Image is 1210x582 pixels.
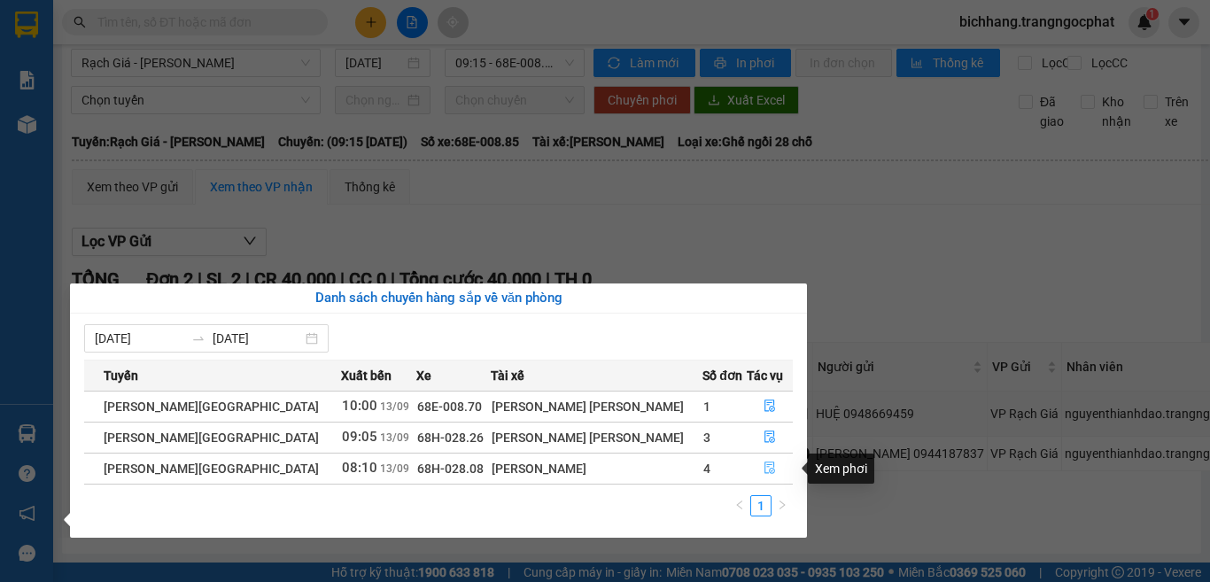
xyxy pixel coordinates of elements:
span: 10:00 [342,398,377,414]
span: Địa chỉ: [7,62,133,120]
span: Xe [416,366,431,385]
strong: 260A, [PERSON_NAME] [PERSON_NAME] [7,62,133,120]
button: file-done [748,423,792,452]
span: Điện thoại: [7,123,131,182]
button: left [729,495,750,516]
span: 1 [703,400,710,414]
strong: NHÀ XE [PERSON_NAME] [22,8,268,33]
span: 3 [703,431,710,445]
span: Số đơn [702,366,742,385]
span: Tài xế [491,366,524,385]
span: file-done [764,431,776,445]
span: 68H-028.08 [417,462,484,476]
span: left [734,500,745,510]
span: VP Rạch Giá [7,40,99,59]
span: to [191,331,206,345]
span: Xuất bến [341,366,392,385]
li: Next Page [772,495,793,516]
span: 08:10 [342,460,377,476]
span: file-done [764,400,776,414]
div: [PERSON_NAME] [492,459,702,478]
span: 13/09 [380,462,409,475]
span: 13/09 [380,431,409,444]
strong: [STREET_ADDRESS] [PERSON_NAME] [136,101,283,140]
span: swap-right [191,331,206,345]
span: [PERSON_NAME][GEOGRAPHIC_DATA] [104,431,319,445]
span: right [777,500,787,510]
span: 13/09 [380,400,409,413]
div: Danh sách chuyến hàng sắp về văn phòng [84,288,793,309]
li: 1 [750,495,772,516]
span: 4 [703,462,710,476]
input: Đến ngày [213,329,302,348]
li: Previous Page [729,495,750,516]
span: Tác vụ [747,366,783,385]
button: right [772,495,793,516]
span: 68H-028.26 [417,431,484,445]
span: file-done [764,462,776,476]
span: 68E-008.70 [417,400,482,414]
span: Tuyến [104,366,138,385]
button: file-done [748,454,792,483]
input: Từ ngày [95,329,184,348]
a: 1 [751,496,771,516]
div: [PERSON_NAME] [PERSON_NAME] [492,428,702,447]
button: file-done [748,392,792,421]
div: Xem phơi [808,454,874,484]
div: [PERSON_NAME] [PERSON_NAME] [492,397,702,416]
span: 09:05 [342,429,377,445]
span: Địa chỉ: [136,81,283,140]
span: [PERSON_NAME][GEOGRAPHIC_DATA] [104,462,319,476]
span: VP [PERSON_NAME] [136,40,261,79]
span: [PERSON_NAME][GEOGRAPHIC_DATA] [104,400,319,414]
